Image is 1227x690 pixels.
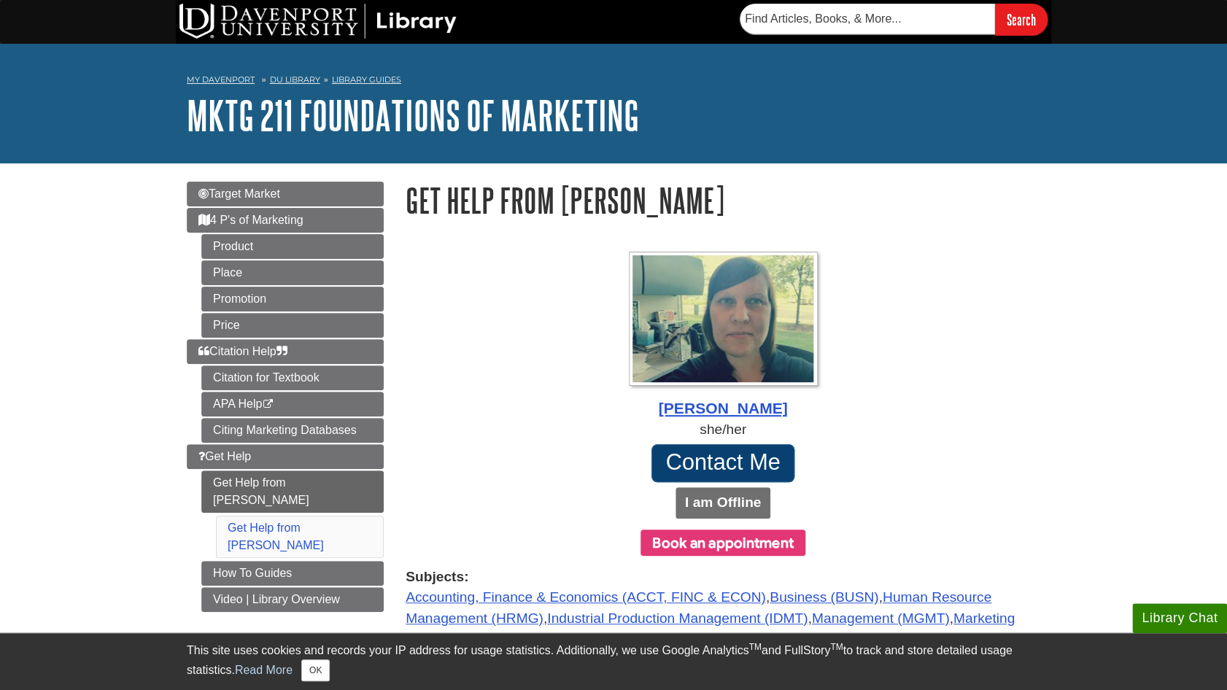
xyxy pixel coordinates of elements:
[187,642,1040,681] div: This site uses cookies and records your IP address for usage statistics. Additionally, we use Goo...
[201,365,384,390] a: Citation for Textbook
[201,287,384,311] a: Promotion
[262,400,274,409] i: This link opens in a new window
[406,567,1040,588] strong: Subjects:
[228,522,324,551] a: Get Help from [PERSON_NAME]
[676,487,770,519] button: I am Offline
[995,4,1048,35] input: Search
[201,392,384,416] a: APA Help
[406,589,766,605] a: Accounting, Finance & Economics (ACCT, FINC & ECON)
[187,93,639,138] a: MKTG 211 Foundations of Marketing
[406,182,1040,219] h1: Get Help from [PERSON_NAME]
[198,214,303,226] span: 4 P's of Marketing
[198,345,287,357] span: Citation Help
[547,610,808,626] a: Industrial Production Management (IDMT)
[179,4,457,39] img: DU Library
[740,4,995,34] input: Find Articles, Books, & More...
[187,182,384,612] div: Guide Page Menu
[640,530,805,556] button: Book an appointment
[406,567,1040,651] div: , , , , , , ,
[198,450,251,462] span: Get Help
[1132,603,1227,633] button: Library Chat
[460,632,633,647] a: Sport Management (SPMG)
[187,208,384,233] a: 4 P's of Marketing
[270,74,320,85] a: DU Library
[770,589,878,605] a: Business (BUSN)
[198,187,280,200] span: Target Market
[187,182,384,206] a: Target Market
[301,659,330,681] button: Close
[201,418,384,443] a: Citing Marketing Databases
[187,70,1040,93] nav: breadcrumb
[332,74,401,85] a: Library Guides
[812,610,950,626] a: Management (MGMT)
[201,260,384,285] a: Place
[201,561,384,586] a: How To Guides
[830,642,843,652] sup: TM
[201,470,384,513] a: Get Help from [PERSON_NAME]
[201,313,384,338] a: Price
[406,419,1040,441] div: she/her
[187,444,384,469] a: Get Help
[406,252,1040,420] a: Profile Photo [PERSON_NAME]
[651,444,794,482] a: Contact Me
[187,339,384,364] a: Citation Help
[406,397,1040,420] div: [PERSON_NAME]
[187,74,255,86] a: My Davenport
[685,495,761,510] b: I am Offline
[201,234,384,259] a: Product
[235,663,293,675] a: Read More
[201,587,384,612] a: Video | Library Overview
[740,4,1048,35] form: Searches DU Library's articles, books, and more
[637,632,930,647] a: Supply Chain & Logistics Management (SCMT)
[748,642,761,652] sup: TM
[629,252,818,386] img: Profile Photo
